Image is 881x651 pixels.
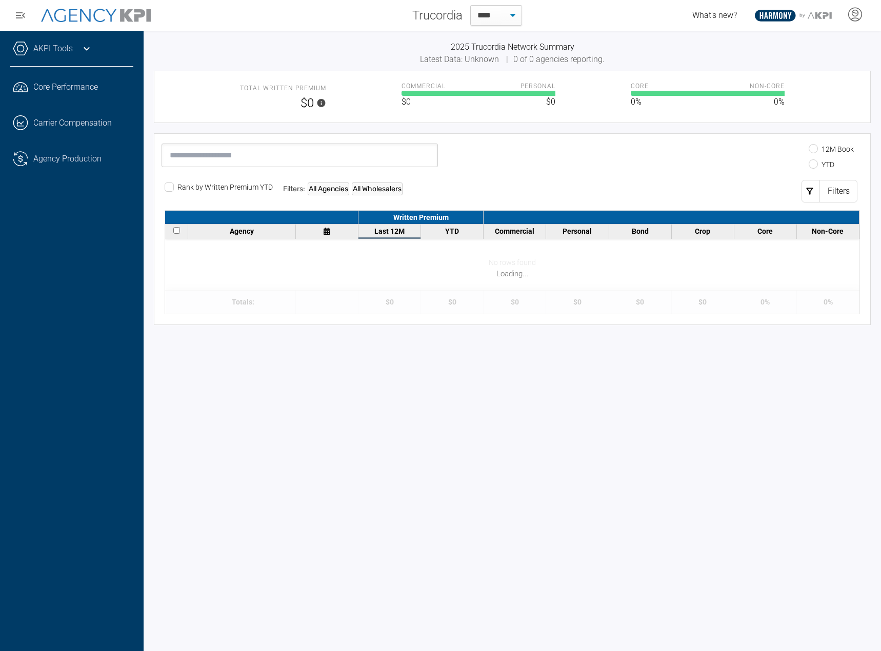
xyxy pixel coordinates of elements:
span: $0 [402,96,411,108]
div: Loading... [165,268,859,280]
span: Latest Data: Unknown [420,54,501,64]
div: Crop [674,227,731,235]
span: What's new? [692,10,737,20]
img: AgencyKPI [41,9,151,23]
label: Rank by Written Premium YTD [165,183,273,191]
span: $0 [546,96,555,108]
span: Trucordia [412,6,463,25]
div: Bond [612,227,669,235]
div: Personal [549,227,606,235]
div: Filters: [283,182,403,195]
span: Non-core [750,82,785,91]
span: Commercial [402,82,446,91]
div: Commercial [486,227,543,235]
div: All Agencies [308,182,349,195]
svg: Note: Discrepancies may occur between the Network top cards and bottom table totals when not all ... [316,97,326,109]
div: Core [737,227,794,235]
div: All Wholesalers [352,182,403,195]
span: Network Summary [508,42,574,52]
a: AKPI Tools [33,43,73,55]
span: $0 [240,94,326,112]
button: Filters [802,180,857,202]
span: 0 of 0 agencies reporting. [513,54,605,64]
span: Total Written Premium [240,85,326,92]
span: 0% [774,96,785,108]
div: Filters [819,180,857,202]
label: 12M Book [809,145,854,153]
span: Trucordia [471,42,508,52]
div: Written Premium [358,211,484,224]
span: 2025 [451,42,471,52]
div: YTD [424,227,480,235]
div: Non-Core [799,227,856,235]
div: Last 12M [361,227,418,235]
div: | [154,53,871,66]
div: Agency [191,227,293,235]
span: Personal [520,82,555,91]
span: Core [631,82,649,91]
label: YTD [809,160,834,169]
span: 0% [631,96,642,108]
